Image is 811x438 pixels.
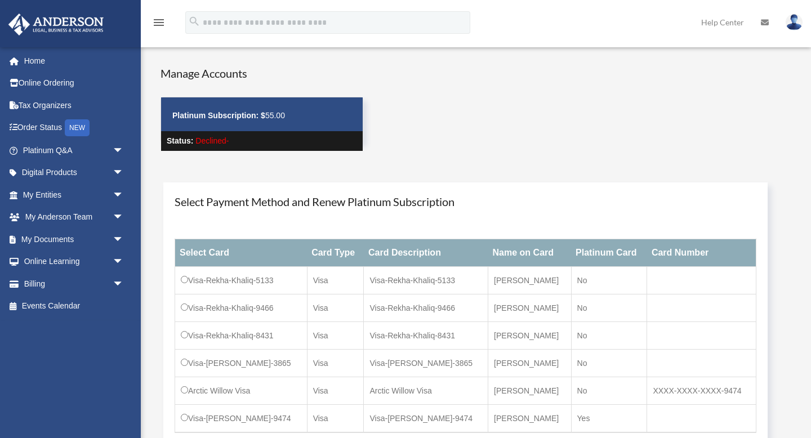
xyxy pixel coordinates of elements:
[8,184,141,206] a: My Entitiesarrow_drop_down
[647,239,756,267] th: Card Number
[488,322,572,350] td: [PERSON_NAME]
[8,162,141,184] a: Digital Productsarrow_drop_down
[488,350,572,377] td: [PERSON_NAME]
[307,267,364,294] td: Visa
[152,20,166,29] a: menu
[175,239,308,267] th: Select Card
[364,322,488,350] td: Visa-Rekha-Khaliq-8431
[8,139,141,162] a: Platinum Q&Aarrow_drop_down
[488,377,572,405] td: [PERSON_NAME]
[307,294,364,322] td: Visa
[175,322,308,350] td: Visa-Rekha-Khaliq-8431
[364,267,488,294] td: Visa-Rekha-Khaliq-5133
[8,206,141,229] a: My Anderson Teamarrow_drop_down
[161,65,363,81] h4: Manage Accounts
[364,294,488,322] td: Visa-Rekha-Khaliq-9466
[488,239,572,267] th: Name on Card
[8,295,141,318] a: Events Calendar
[488,267,572,294] td: [PERSON_NAME]
[113,139,135,162] span: arrow_drop_down
[307,322,364,350] td: Visa
[188,15,200,28] i: search
[113,206,135,229] span: arrow_drop_down
[175,194,756,209] h4: Select Payment Method and Renew Platinum Subscription
[195,136,229,145] span: Declined-
[488,294,572,322] td: [PERSON_NAME]
[8,50,141,72] a: Home
[113,272,135,296] span: arrow_drop_down
[571,239,647,267] th: Platinum Card
[571,405,647,433] td: Yes
[113,228,135,251] span: arrow_drop_down
[152,16,166,29] i: menu
[307,377,364,405] td: Visa
[571,350,647,377] td: No
[175,267,308,294] td: Visa-Rekha-Khaliq-5133
[307,239,364,267] th: Card Type
[113,184,135,207] span: arrow_drop_down
[571,294,647,322] td: No
[172,109,351,123] p: 55.00
[8,117,141,140] a: Order StatusNEW
[172,111,265,120] strong: Platinum Subscription: $
[364,377,488,405] td: Arctic Willow Visa
[65,119,90,136] div: NEW
[488,405,572,433] td: [PERSON_NAME]
[113,162,135,185] span: arrow_drop_down
[571,267,647,294] td: No
[8,251,141,273] a: Online Learningarrow_drop_down
[8,272,141,295] a: Billingarrow_drop_down
[571,322,647,350] td: No
[364,239,488,267] th: Card Description
[175,294,308,322] td: Visa-Rekha-Khaliq-9466
[8,94,141,117] a: Tax Organizers
[307,405,364,433] td: Visa
[8,72,141,95] a: Online Ordering
[113,251,135,274] span: arrow_drop_down
[786,14,803,30] img: User Pic
[8,228,141,251] a: My Documentsarrow_drop_down
[364,350,488,377] td: Visa-[PERSON_NAME]-3865
[175,350,308,377] td: Visa-[PERSON_NAME]-3865
[167,136,193,145] strong: Status:
[307,350,364,377] td: Visa
[175,405,308,433] td: Visa-[PERSON_NAME]-9474
[647,377,756,405] td: XXXX-XXXX-XXXX-9474
[5,14,107,35] img: Anderson Advisors Platinum Portal
[175,377,308,405] td: Arctic Willow Visa
[364,405,488,433] td: Visa-[PERSON_NAME]-9474
[571,377,647,405] td: No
